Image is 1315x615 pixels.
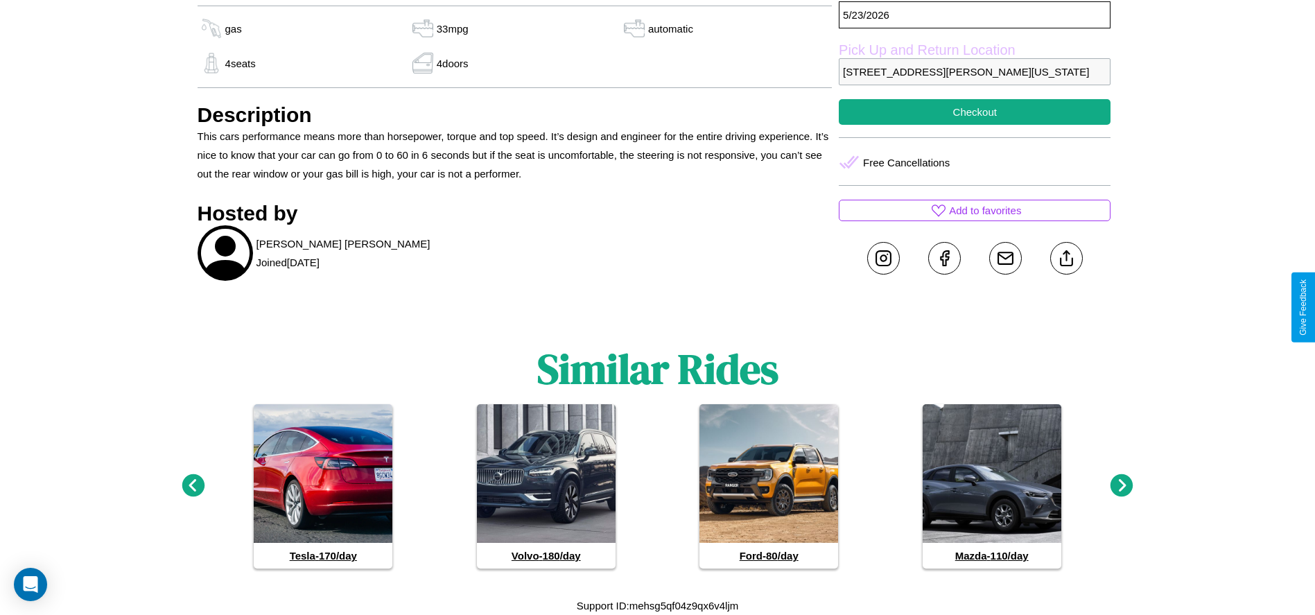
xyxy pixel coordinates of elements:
[198,18,225,39] img: gas
[839,99,1111,125] button: Checkout
[198,127,833,183] p: This cars performance means more than horsepower, torque and top speed. It’s design and engineer ...
[437,19,469,38] p: 33 mpg
[620,18,648,39] img: gas
[839,42,1111,58] label: Pick Up and Return Location
[577,596,738,615] p: Support ID: mehsg5qf04z9qx6v4ljm
[198,53,225,73] img: gas
[839,200,1111,221] button: Add to favorites
[923,404,1061,569] a: Mazda-110/day
[256,253,320,272] p: Joined [DATE]
[409,53,437,73] img: gas
[699,543,838,569] h4: Ford - 80 /day
[437,54,469,73] p: 4 doors
[254,543,392,569] h4: Tesla - 170 /day
[923,543,1061,569] h4: Mazda - 110 /day
[14,568,47,601] div: Open Intercom Messenger
[477,543,616,569] h4: Volvo - 180 /day
[256,234,430,253] p: [PERSON_NAME] [PERSON_NAME]
[648,19,693,38] p: automatic
[839,58,1111,85] p: [STREET_ADDRESS][PERSON_NAME][US_STATE]
[225,54,256,73] p: 4 seats
[1298,279,1308,336] div: Give Feedback
[198,202,833,225] h3: Hosted by
[537,340,778,397] h1: Similar Rides
[198,103,833,127] h3: Description
[477,404,616,569] a: Volvo-180/day
[225,19,242,38] p: gas
[949,201,1021,220] p: Add to favorites
[839,1,1111,28] p: 5 / 23 / 2026
[254,404,392,569] a: Tesla-170/day
[863,153,950,172] p: Free Cancellations
[409,18,437,39] img: gas
[699,404,838,569] a: Ford-80/day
